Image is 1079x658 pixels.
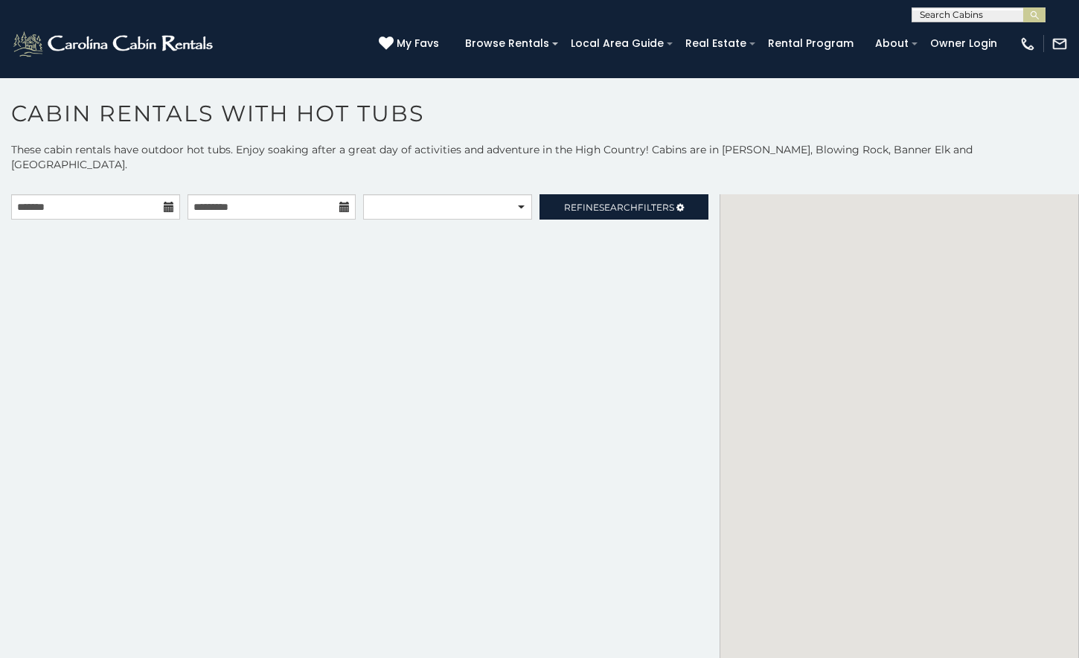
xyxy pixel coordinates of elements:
a: Browse Rentals [458,32,557,55]
span: Search [599,202,638,213]
a: About [868,32,916,55]
span: My Favs [397,36,439,51]
span: Refine Filters [564,202,674,213]
img: White-1-2.png [11,29,217,59]
a: My Favs [379,36,443,52]
a: Real Estate [678,32,754,55]
a: Rental Program [761,32,861,55]
a: RefineSearchFilters [539,194,708,220]
img: mail-regular-white.png [1051,36,1068,52]
a: Owner Login [923,32,1005,55]
a: Local Area Guide [563,32,671,55]
img: phone-regular-white.png [1019,36,1036,52]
